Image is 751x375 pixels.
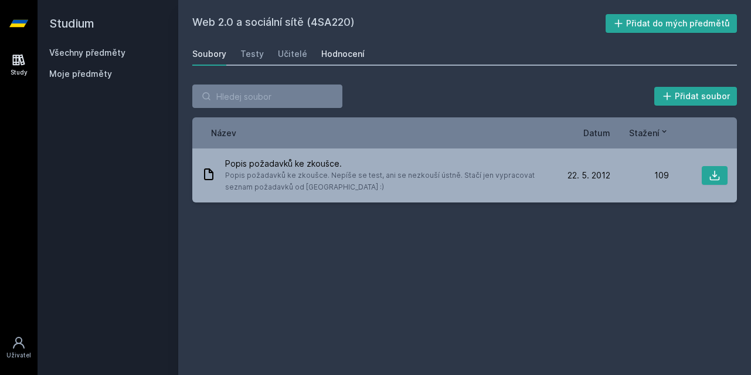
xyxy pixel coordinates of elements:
[278,48,307,60] div: Učitelé
[49,48,125,58] a: Všechny předměty
[192,42,226,66] a: Soubory
[654,87,738,106] button: Přidat soubor
[606,14,738,33] button: Přidat do mých předmětů
[321,42,365,66] a: Hodnocení
[192,85,342,108] input: Hledej soubor
[49,68,112,80] span: Moje předměty
[192,14,606,33] h2: Web 2.0 a sociální sítě (4SA220)
[240,48,264,60] div: Testy
[610,170,669,181] div: 109
[225,158,547,170] span: Popis požadavků ke zkoušce.
[2,330,35,366] a: Uživatel
[225,170,547,193] span: Popis požadavků ke zkoušce. Nepíše se test, ani se nezkouší ústně. Stačí jen vypracovat seznam po...
[2,47,35,83] a: Study
[11,68,28,77] div: Study
[583,127,610,139] button: Datum
[6,351,31,360] div: Uživatel
[192,48,226,60] div: Soubory
[211,127,236,139] button: Název
[321,48,365,60] div: Hodnocení
[629,127,669,139] button: Stažení
[278,42,307,66] a: Učitelé
[568,170,610,181] span: 22. 5. 2012
[629,127,660,139] span: Stažení
[240,42,264,66] a: Testy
